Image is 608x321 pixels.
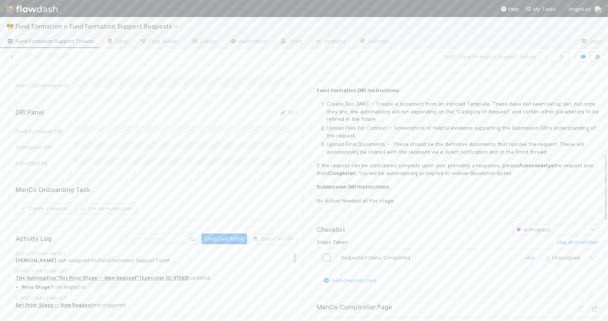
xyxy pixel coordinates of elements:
img: avatar_1d14498f-6309-4f08-8780-588779e5ce37.png [594,5,602,13]
div: Front Conversation ID [16,81,74,89]
span: Requested Items Completed [341,254,410,261]
p: If the request can be considered complete upon your providing a response, please the request and ... [317,162,601,177]
h5: Checklist [317,226,345,234]
a: Flow Builder [133,36,185,48]
div: [DATE] 11:44:02 AM CDT [16,268,303,275]
a: My Tasks [525,5,556,13]
li: Create Doc [WIP] -- Create a document from an Ironclad Template. These have not been set up yet, ... [327,100,601,123]
li: Upload Final Documents -- These should be the definitive documents that resolve the request. Thes... [327,141,601,156]
div: Help [501,5,519,13]
a: Add checklist item [322,277,376,283]
a: Data [100,36,133,48]
span: AngelList [568,6,591,12]
span: My Tasks [525,6,556,12]
span: In Progress [515,227,551,233]
h5: ManCo Onboarding Task [16,186,90,194]
strong: Submission DRI Instructions [317,184,389,190]
button: Create a newtask [16,203,72,214]
li: Upload Files For Context -- Screenshots or helpful evidence supporting the Submission DRI's under... [327,124,601,139]
a: skip all in section [557,239,598,249]
div: Fund Formation DRI [16,127,74,135]
div: updated: [16,275,303,291]
strong: [PERSON_NAME] [16,257,56,263]
li: from to [22,282,303,291]
input: Search activities... [122,233,200,244]
h6: skip all in section [557,239,598,245]
button: Undo Last Action [201,233,247,244]
h6: Steps Taken [317,239,348,245]
strong: Prior Stage [22,284,50,290]
h5: DRI Panel [16,109,44,117]
a: Set Prior Stage -- New Request [16,302,93,308]
div: was triggered [16,302,303,309]
div: Submission DRI [16,143,74,151]
strong: Acknowledge [519,162,554,168]
div: Submitted By [16,159,74,167]
a: Settings [353,36,395,48]
h5: Activity Log [16,235,121,243]
img: logo-inverted-e16ddd16eac7371096b0.svg [6,2,58,15]
span: Flow Builder [140,37,178,45]
span: Fund Formation Support Tickets [6,37,94,45]
strong: Fund Formation DRI Instructions [317,87,399,93]
div: self-assigned this Fund Formation Support Ticket [16,257,303,264]
div: [DATE] 11:52:45 AM CDT [16,251,303,257]
strong: Complete [328,170,353,176]
a: The Automation "Set Prior Stage -- New Request" (Executor ID: 31583) [16,275,189,281]
a: Analytics [309,36,353,48]
a: skip [525,254,535,261]
a: Edit [279,109,297,115]
div: [DATE] 11:44:02 AM CDT [16,295,303,302]
a: Automation [223,36,273,48]
a: Layout [185,36,223,48]
a: Docs [574,36,608,48]
h5: ManCo Comptroller Page [317,304,392,311]
p: No Action Needed at this stage. [317,197,601,205]
a: Team [273,36,308,48]
span: Unassigned [543,255,580,261]
span: 😎 [6,23,14,29]
button: Link an existingtask [75,203,136,214]
em: (empty) [63,284,80,290]
span: Fund Formation > Fund Formation Support Requests [16,22,183,30]
button: Export as CSV [249,233,297,244]
span: 1 of 42 Fund Formation Support Tickets [445,53,537,60]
